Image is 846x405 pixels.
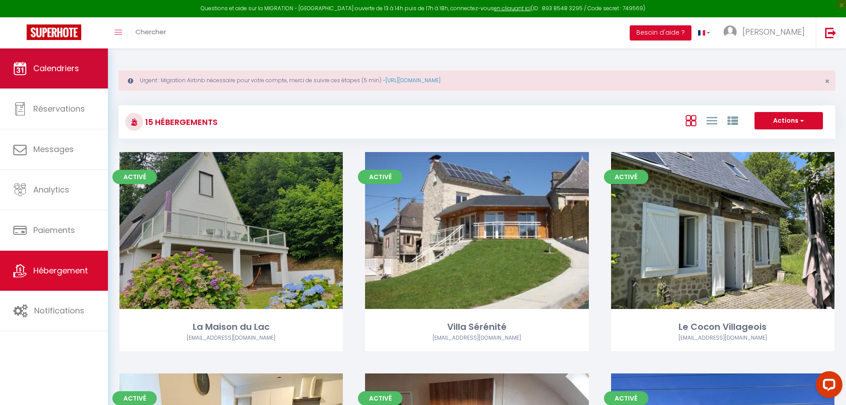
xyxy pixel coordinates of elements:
[743,26,805,37] span: [PERSON_NAME]
[611,334,834,342] div: Airbnb
[33,103,85,114] span: Réservations
[129,17,173,48] a: Chercher
[825,27,836,38] img: logout
[119,334,343,342] div: Airbnb
[825,76,830,87] span: ×
[33,144,74,155] span: Messages
[33,225,75,236] span: Paiements
[34,305,84,316] span: Notifications
[33,184,69,195] span: Analytics
[717,17,816,48] a: ... [PERSON_NAME]
[727,113,738,128] a: Vue par Groupe
[604,170,648,184] span: Activé
[450,221,504,239] a: Editer
[27,24,81,40] img: Super Booking
[825,77,830,85] button: Close
[358,170,402,184] span: Activé
[365,334,588,342] div: Airbnb
[365,320,588,334] div: Villa Sérénité
[119,70,835,91] div: Urgent : Migration Airbnb nécessaire pour votre compte, merci de suivre ces étapes (5 min) -
[723,25,737,39] img: ...
[143,112,218,132] h3: 15 Hébergements
[707,113,717,128] a: Vue en Liste
[135,27,166,36] span: Chercher
[33,63,79,74] span: Calendriers
[205,221,258,239] a: Editer
[809,368,846,405] iframe: LiveChat chat widget
[119,320,343,334] div: La Maison du Lac
[696,221,749,239] a: Editer
[33,265,88,276] span: Hébergement
[112,170,157,184] span: Activé
[385,76,441,84] a: [URL][DOMAIN_NAME]
[755,112,823,130] button: Actions
[494,4,531,12] a: en cliquant ici
[611,320,834,334] div: Le Cocon Villageois
[630,25,691,40] button: Besoin d'aide ?
[686,113,696,128] a: Vue en Box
